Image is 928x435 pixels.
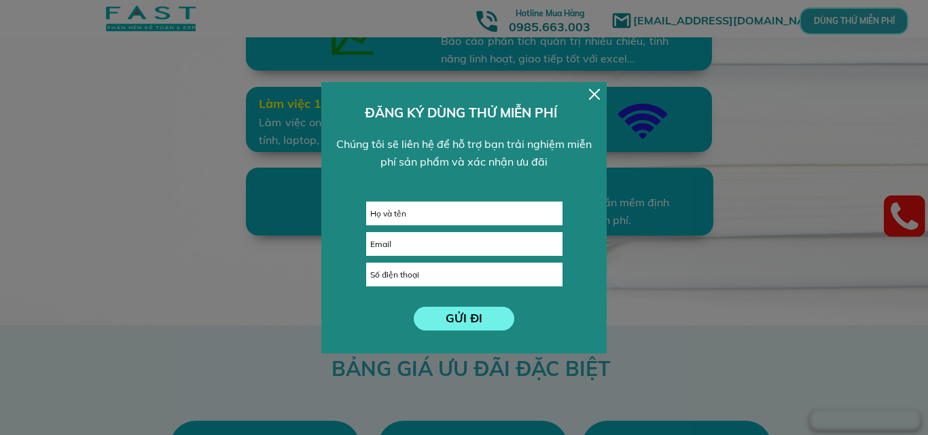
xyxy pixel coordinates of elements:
[367,202,562,225] input: Họ và tên
[365,102,564,123] h3: ĐĂNG KÝ DÙNG THỬ MIỄN PHÍ
[367,263,562,286] input: Số điện thoại
[414,307,515,330] p: GỬI ĐI
[330,136,599,170] div: Chúng tôi sẽ liên hệ để hỗ trợ bạn trải nghiệm miễn phí sản phẩm và xác nhận ưu đãi
[367,233,562,255] input: Email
